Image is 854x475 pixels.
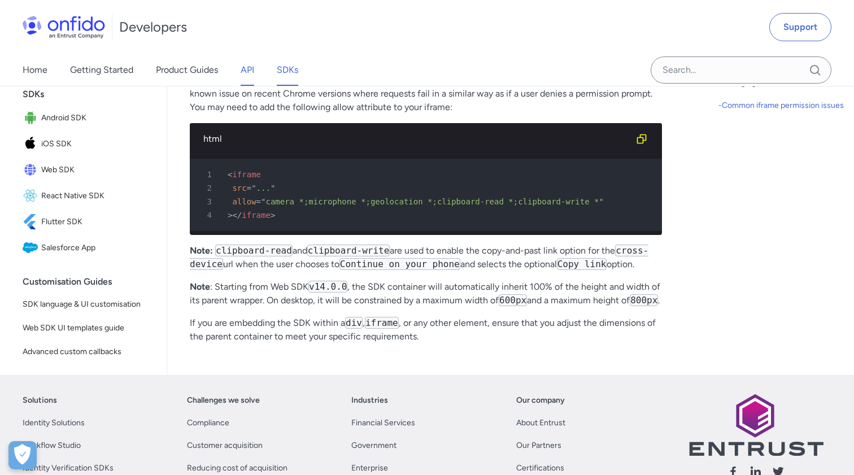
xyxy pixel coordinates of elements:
[630,128,653,150] button: Copy code snippet button
[241,54,254,86] a: API
[271,211,275,220] span: >
[41,136,153,152] span: iOS SDK
[215,245,293,256] code: clipboard-read
[232,197,256,206] span: allow
[247,184,251,193] span: =
[18,341,158,363] a: Advanced custom callbacks
[70,54,133,86] a: Getting Started
[23,162,41,178] img: IconWeb SDK
[156,54,218,86] a: Product Guides
[18,317,158,339] a: Web SDK UI templates guide
[23,416,85,430] a: Identity Solutions
[251,184,256,193] span: "
[23,136,41,152] img: IconiOS SDK
[187,461,287,475] a: Reducing cost of acquisition
[23,240,41,256] img: IconSalesforce App
[23,110,41,126] img: IconAndroid SDK
[18,236,158,260] a: IconSalesforce AppSalesforce App
[23,394,57,407] a: Solutions
[339,258,460,270] code: Continue on your phone
[232,184,246,193] span: src
[351,461,388,475] a: Enterprise
[256,197,261,206] span: =
[187,439,263,452] a: Customer acquisition
[8,441,37,469] button: Open Preferences
[190,281,210,292] strong: Note
[516,416,565,430] a: About Entrust
[194,208,220,222] span: 4
[23,373,162,396] div: General Guides
[630,294,658,306] code: 800px
[351,416,415,430] a: Financial Services
[499,294,527,306] code: 600px
[23,83,162,106] div: SDKs
[277,54,298,86] a: SDKs
[718,99,845,112] div: - Common iframe permission issues
[41,214,153,230] span: Flutter SDK
[261,197,265,206] span: "
[516,394,565,407] a: Our company
[18,158,158,182] a: IconWeb SDKWeb SDK
[271,184,275,193] span: "
[194,195,220,208] span: 3
[23,461,114,475] a: Identity Verification SDKs
[232,211,242,220] span: </
[351,394,388,407] a: Industries
[242,211,271,220] span: iframe
[23,16,105,38] img: Onfido Logo
[190,245,648,270] code: cross-device
[18,106,158,130] a: IconAndroid SDKAndroid SDK
[651,56,831,84] input: Onfido search input field
[23,439,81,452] a: Workflow Studio
[23,54,47,86] a: Home
[769,13,831,41] a: Support
[194,168,220,181] span: 1
[187,394,260,407] a: Challenges we solve
[308,281,347,293] code: v14.0.0
[516,439,561,452] a: Our Partners
[203,132,630,146] div: html
[351,439,396,452] a: Government
[41,240,153,256] span: Salesforce App
[307,245,390,256] code: clipboard-write
[8,441,37,469] div: Cookie Preferences
[228,170,232,179] span: <
[256,184,271,193] span: ...
[688,394,823,456] img: Entrust logo
[18,293,158,316] a: SDK language & UI customisation
[23,298,153,311] span: SDK language & UI customisation
[18,184,158,208] a: IconReact Native SDKReact Native SDK
[41,110,153,126] span: Android SDK
[232,170,261,179] span: iframe
[190,73,662,114] p: If the Web SDK is embedded inside a cross-origin iframe, it may fail to access the camera and mic...
[345,317,363,329] code: div
[599,197,603,206] span: "
[190,316,662,343] p: If you are embedding the SDK within a , , or any other element, ensure that you adjust the dimens...
[23,271,162,293] div: Customisation Guides
[190,280,662,307] p: : Starting from Web SDK , the SDK container will automatically inherit 100% of the height and wid...
[190,245,213,256] strong: Note:
[516,461,564,475] a: Certifications
[557,258,607,270] code: Copy link
[228,211,232,220] span: >
[23,345,153,359] span: Advanced custom callbacks
[718,99,845,112] a: -Common iframe permission issues
[190,244,662,271] p: and are used to enable the copy-and-past link option for the url when the user chooses to and sel...
[18,132,158,156] a: IconiOS SDKiOS SDK
[41,162,153,178] span: Web SDK
[194,181,220,195] span: 2
[23,321,153,335] span: Web SDK UI templates guide
[187,416,229,430] a: Compliance
[23,214,41,230] img: IconFlutter SDK
[23,188,41,204] img: IconReact Native SDK
[119,18,187,36] h1: Developers
[365,317,399,329] code: iframe
[41,188,153,204] span: React Native SDK
[265,197,599,206] span: camera *;microphone *;geolocation *;clipboard-read *;clipboard-write *
[18,210,158,234] a: IconFlutter SDKFlutter SDK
